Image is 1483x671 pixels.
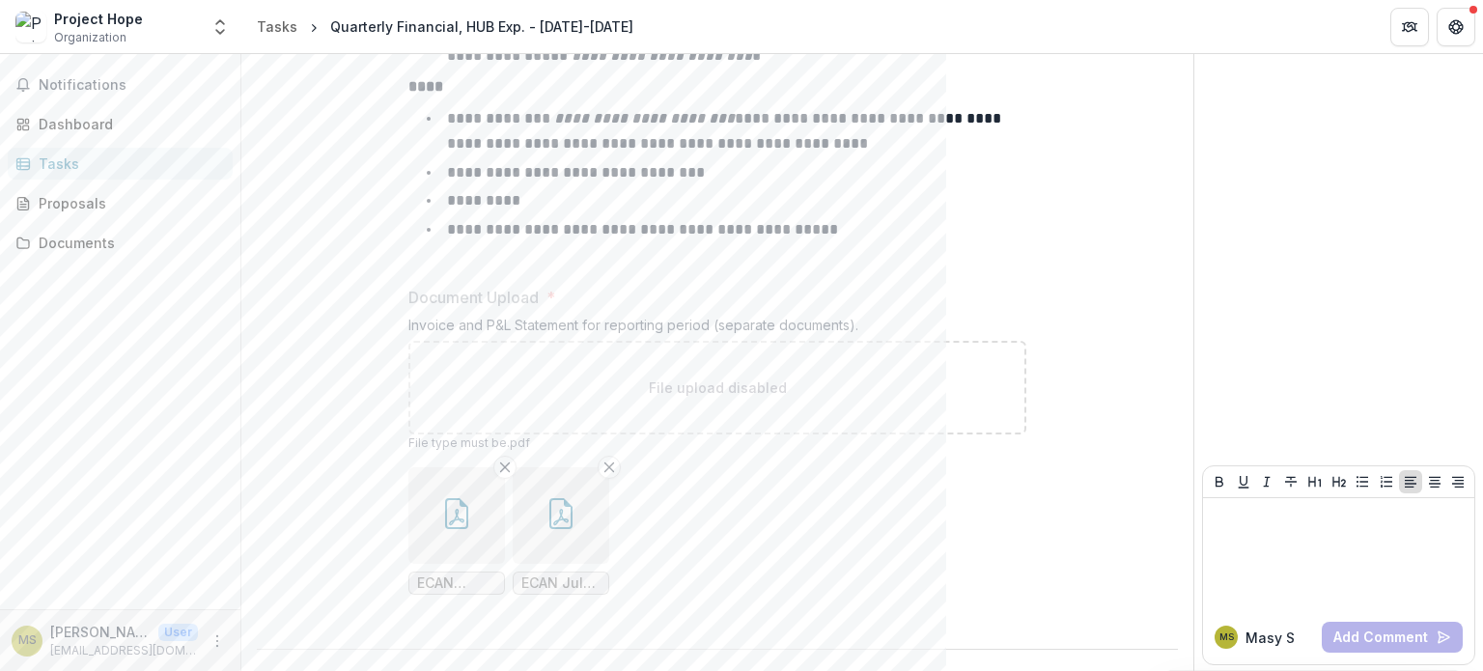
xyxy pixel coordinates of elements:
[408,434,1026,452] p: File type must be .pdf
[8,70,233,100] button: Notifications
[8,227,233,259] a: Documents
[8,108,233,140] a: Dashboard
[330,16,633,37] div: Quarterly Financial, HUB Exp. - [DATE]-[DATE]
[1437,8,1475,46] button: Get Help
[1446,470,1469,493] button: Align Right
[249,13,305,41] a: Tasks
[1399,470,1422,493] button: Align Left
[50,642,198,659] p: [EMAIL_ADDRESS][DOMAIN_NAME]
[54,9,143,29] div: Project Hope
[39,233,217,253] div: Documents
[417,575,496,592] span: ECAN [DATE]-[DATE] Invoice.pdf
[1375,470,1398,493] button: Ordered List
[598,456,621,479] button: Remove File
[1279,470,1302,493] button: Strike
[408,286,539,309] p: Document Upload
[1219,632,1234,642] div: Masy Sarpong
[521,575,601,592] span: ECAN July -Sept. P&L.pdf
[15,12,46,42] img: Project Hope
[1351,470,1374,493] button: Bullet List
[408,467,505,595] div: Remove FileECAN [DATE]-[DATE] Invoice.pdf
[249,13,641,41] nav: breadcrumb
[1208,470,1231,493] button: Bold
[1232,470,1255,493] button: Underline
[207,8,234,46] button: Open entity switcher
[1303,470,1327,493] button: Heading 1
[8,187,233,219] a: Proposals
[206,629,229,653] button: More
[39,193,217,213] div: Proposals
[39,77,225,94] span: Notifications
[408,317,1026,341] div: Invoice and P&L Statement for reporting period (separate documents).
[39,114,217,134] div: Dashboard
[257,16,297,37] div: Tasks
[1245,628,1295,648] p: Masy S
[513,467,609,595] div: Remove FileECAN July -Sept. P&L.pdf
[1255,470,1278,493] button: Italicize
[39,154,217,174] div: Tasks
[50,622,151,642] p: [PERSON_NAME]
[18,634,37,647] div: Masy Sarpong
[1328,470,1351,493] button: Heading 2
[649,377,787,398] p: File upload disabled
[8,148,233,180] a: Tasks
[54,29,126,46] span: Organization
[1390,8,1429,46] button: Partners
[1423,470,1446,493] button: Align Center
[493,456,517,479] button: Remove File
[158,624,198,641] p: User
[1322,622,1463,653] button: Add Comment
